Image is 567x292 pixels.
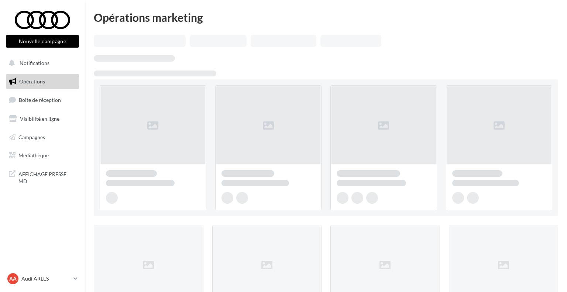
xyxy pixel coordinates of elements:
[4,148,80,163] a: Médiathèque
[20,116,59,122] span: Visibilité en ligne
[4,111,80,127] a: Visibilité en ligne
[21,275,71,282] p: Audi ARLES
[4,166,80,188] a: AFFICHAGE PRESSE MD
[4,74,80,89] a: Opérations
[20,60,49,66] span: Notifications
[6,35,79,48] button: Nouvelle campagne
[9,275,17,282] span: AA
[4,130,80,145] a: Campagnes
[6,272,79,286] a: AA Audi ARLES
[18,134,45,140] span: Campagnes
[18,152,49,158] span: Médiathèque
[19,78,45,85] span: Opérations
[18,169,76,185] span: AFFICHAGE PRESSE MD
[4,92,80,108] a: Boîte de réception
[19,97,61,103] span: Boîte de réception
[4,55,78,71] button: Notifications
[94,12,558,23] div: Opérations marketing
